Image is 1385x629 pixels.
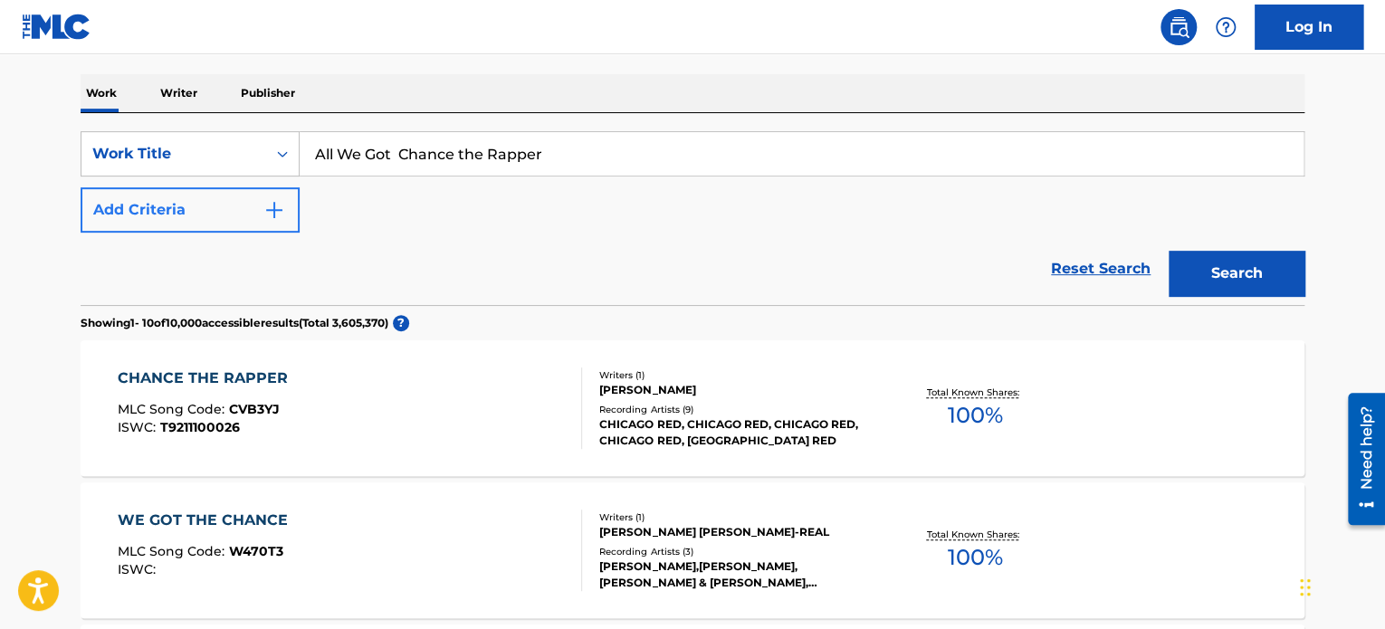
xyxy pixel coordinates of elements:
form: Search Form [81,131,1304,305]
span: CVB3YJ [229,401,280,417]
span: ? [393,315,409,331]
a: Public Search [1161,9,1197,45]
span: W470T3 [229,543,283,559]
img: MLC Logo [22,14,91,40]
iframe: Resource Center [1334,386,1385,532]
img: help [1215,16,1237,38]
button: Add Criteria [81,187,300,233]
div: Help [1208,9,1244,45]
iframe: Chat Widget [1294,542,1385,629]
span: ISWC : [118,419,160,435]
img: search [1168,16,1189,38]
div: Recording Artists ( 9 ) [599,403,873,416]
span: ISWC : [118,561,160,577]
div: WE GOT THE CHANCE [118,510,297,531]
div: [PERSON_NAME] [599,382,873,398]
div: Writers ( 1 ) [599,510,873,524]
a: Log In [1255,5,1363,50]
p: Total Known Shares: [926,528,1023,541]
p: Publisher [235,74,301,112]
span: 100 % [947,541,1002,574]
span: 100 % [947,399,1002,432]
div: [PERSON_NAME],[PERSON_NAME], [PERSON_NAME] & [PERSON_NAME], [PERSON_NAME]|[PERSON_NAME] [599,558,873,591]
span: MLC Song Code : [118,543,229,559]
a: Reset Search [1042,249,1160,289]
div: Work Title [92,143,255,165]
a: WE GOT THE CHANCEMLC Song Code:W470T3ISWC:Writers (1)[PERSON_NAME] [PERSON_NAME]-REALRecording Ar... [81,482,1304,618]
p: Total Known Shares: [926,386,1023,399]
div: CHANCE THE RAPPER [118,367,297,389]
p: Showing 1 - 10 of 10,000 accessible results (Total 3,605,370 ) [81,315,388,331]
div: CHICAGO RED, CHICAGO RED, CHICAGO RED, CHICAGO RED, [GEOGRAPHIC_DATA] RED [599,416,873,449]
div: Writers ( 1 ) [599,368,873,382]
img: 9d2ae6d4665cec9f34b9.svg [263,199,285,221]
p: Writer [155,74,203,112]
span: T9211100026 [160,419,240,435]
a: CHANCE THE RAPPERMLC Song Code:CVB3YJISWC:T9211100026Writers (1)[PERSON_NAME]Recording Artists (9... [81,340,1304,476]
div: Drag [1300,560,1311,615]
div: [PERSON_NAME] [PERSON_NAME]-REAL [599,524,873,540]
button: Search [1169,251,1304,296]
p: Work [81,74,122,112]
span: MLC Song Code : [118,401,229,417]
div: Recording Artists ( 3 ) [599,545,873,558]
